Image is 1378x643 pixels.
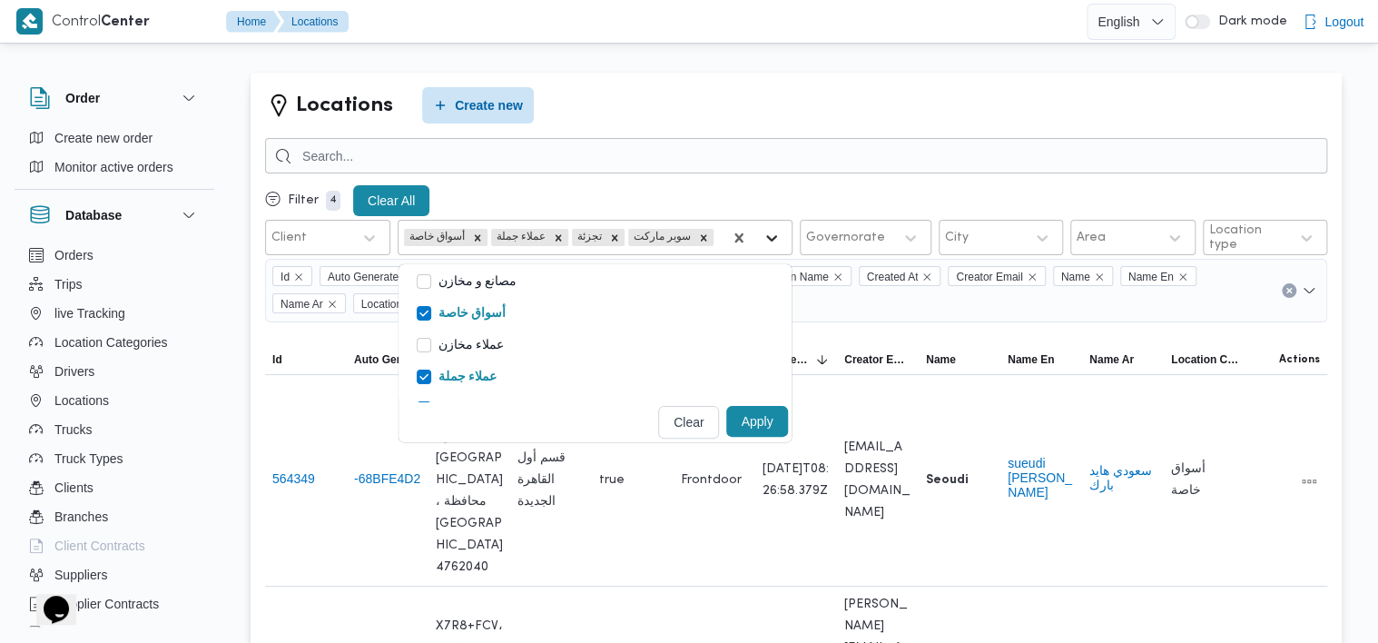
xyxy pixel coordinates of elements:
[1082,345,1164,374] button: Name Ar
[22,386,207,415] button: Locations
[22,473,207,502] button: Clients
[22,153,207,182] button: Monitor active orders
[417,367,497,389] label: عملاء جملة
[844,352,911,367] span: Creator Email
[1164,451,1245,509] div: أسواق خاصة
[22,444,207,473] button: Truck Types
[592,462,674,499] div: true
[54,419,92,440] span: Trucks
[1089,463,1157,492] button: سعودي هايد بارك
[1120,266,1196,286] span: Name En
[16,8,43,35] img: X8yXhbKr1z7QwAAAABJRU5ErkJggg==
[18,570,76,625] iframe: chat widget
[1089,352,1134,367] span: Name Ar
[22,124,207,153] button: Create new order
[510,440,592,520] div: قسم أول القاهرة الجديدة
[919,345,1000,374] button: Name
[54,244,94,266] span: Orders
[272,293,346,313] span: Name Ar
[327,299,338,310] button: Remove Name Ar from selection in this group
[65,87,100,109] h3: Order
[1000,345,1082,374] button: Name En
[226,11,281,33] button: Home
[658,406,719,439] button: Clear
[921,272,932,282] button: Remove Created At from selection in this group
[1324,11,1363,33] span: Logout
[296,90,393,122] h2: Locations
[837,430,919,531] div: [EMAIL_ADDRESS][DOMAIN_NAME]
[54,273,83,295] span: Trips
[347,345,428,374] button: Auto Generated Code
[755,345,837,374] button: Created AtSorted in descending order
[694,229,714,247] div: Remove سوبر ماركت
[29,87,200,109] button: Order
[326,191,340,211] p: 4
[1177,272,1188,282] button: Remove Name En from selection in this group
[1302,283,1316,298] button: Open list of options
[1282,283,1296,298] button: Clear input
[101,15,150,29] b: Center
[926,352,956,367] span: Name
[948,266,1045,286] span: Creator Email
[832,272,843,282] button: Remove Organization Name from selection in this group
[1077,231,1106,245] div: Area
[815,352,830,367] svg: Sorted in descending order
[22,502,207,531] button: Branches
[1298,470,1320,492] button: All actions
[271,231,307,245] div: Client
[288,193,319,208] p: Filter
[1279,352,1320,367] span: Actions
[265,138,1327,173] input: Search...
[572,229,605,247] div: تجزئة
[54,506,108,528] span: Branches
[328,267,434,287] span: Auto Generated Code
[281,267,290,287] span: Id
[361,294,482,314] span: Location Category Name
[404,229,468,247] div: أسواق خاصة
[22,357,207,386] button: Drivers
[22,560,207,589] button: Suppliers
[353,293,505,313] span: Location Category Name
[265,345,347,374] button: Id
[926,470,969,491] b: Seoudi
[54,361,94,382] span: Drivers
[1027,272,1038,282] button: Remove Creator Email from selection in this group
[22,270,207,299] button: Trips
[277,11,349,33] button: Locations
[22,589,207,618] button: Supplier Contracts
[428,375,510,586] div: XGWW+8RW، قسم أول [GEOGRAPHIC_DATA]، محافظة [GEOGRAPHIC_DATA]‬ 4762040
[54,302,125,324] span: live Tracking
[22,241,207,270] button: Orders
[29,204,200,226] button: Database
[320,266,457,286] span: Auto Generated Code
[417,399,468,420] label: تجزئة
[1008,352,1054,367] span: Name En
[605,229,625,247] div: Remove تجزئة
[1164,345,1245,374] button: Location Category Name
[1210,15,1286,29] span: Dark mode
[54,127,153,149] span: Create new order
[837,345,919,374] button: Creator Email
[54,593,159,615] span: Supplier Contracts
[491,229,548,247] div: عملاء جملة
[755,451,837,509] div: [DATE]T08:26:58.379Z
[806,231,885,245] div: Governorate
[628,229,694,247] div: سوبر ماركت
[417,272,517,293] label: مصانع و مخازن
[54,156,173,178] span: Monitor active orders
[1008,456,1075,500] button: sueudi [PERSON_NAME]
[65,204,122,226] h3: Database
[54,564,107,586] span: Suppliers
[726,406,787,437] button: Apply
[548,229,568,247] div: Remove عملاء جملة
[468,229,487,247] div: Remove أسواق خاصة
[956,267,1022,287] span: Creator Email
[354,471,420,486] button: -68BFE4D2
[54,535,145,557] span: Client Contracts
[272,352,282,367] span: Id
[54,331,168,353] span: Location Categories
[417,335,504,357] label: عملاء مخازن
[293,272,304,282] button: Remove Id from selection in this group
[54,390,109,411] span: Locations
[859,266,941,286] span: Created At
